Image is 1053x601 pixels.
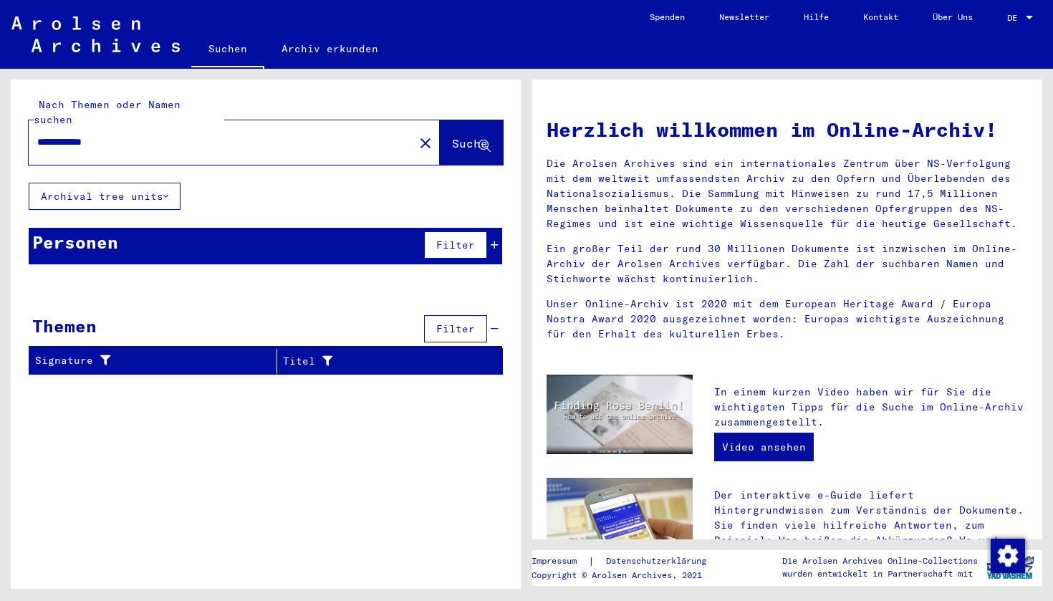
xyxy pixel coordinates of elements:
[532,554,723,569] div: |
[547,115,1028,145] h1: Herzlich willkommen im Online-Archiv!
[424,231,487,259] button: Filter
[32,229,118,255] div: Personen
[32,313,97,339] div: Themen
[547,156,1028,231] p: Die Arolsen Archives sind ein internationales Zentrum über NS-Verfolgung mit dem weltweit umfasse...
[283,350,485,372] div: Titel
[984,549,1037,585] img: yv_logo.png
[283,354,467,369] div: Titel
[782,554,978,567] p: Die Arolsen Archives Online-Collections
[547,297,1028,342] p: Unser Online-Archiv ist 2020 mit dem European Heritage Award / Europa Nostra Award 2020 ausgezeic...
[532,569,723,582] p: Copyright © Arolsen Archives, 2021
[532,554,588,569] a: Impressum
[990,538,1024,572] div: Zustimmung ändern
[411,128,440,157] button: Clear
[436,322,475,335] span: Filter
[452,136,488,150] span: Suche
[595,554,723,569] a: Datenschutzerklärung
[35,350,277,372] div: Signature
[547,478,693,575] img: eguide.jpg
[11,16,180,52] img: Arolsen_neg.svg
[191,32,264,69] a: Suchen
[714,385,1028,430] p: In einem kurzen Video haben wir für Sie die wichtigsten Tipps für die Suche im Online-Archiv zusa...
[34,98,181,126] mat-label: Nach Themen oder Namen suchen
[29,183,181,210] button: Archival tree units
[35,353,259,368] div: Signature
[424,315,487,342] button: Filter
[991,539,1025,573] img: Zustimmung ändern
[436,239,475,251] span: Filter
[714,433,814,461] a: Video ansehen
[417,135,434,152] mat-icon: close
[714,488,1028,563] p: Der interaktive e-Guide liefert Hintergrundwissen zum Verständnis der Dokumente. Sie finden viele...
[547,241,1028,287] p: Ein großer Teil der rund 30 Millionen Dokumente ist inzwischen im Online-Archiv der Arolsen Archi...
[782,567,978,580] p: wurden entwickelt in Partnerschaft mit
[547,375,693,454] img: video.jpg
[1007,13,1023,23] span: DE
[264,32,395,66] a: Archiv erkunden
[440,120,503,165] button: Suche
